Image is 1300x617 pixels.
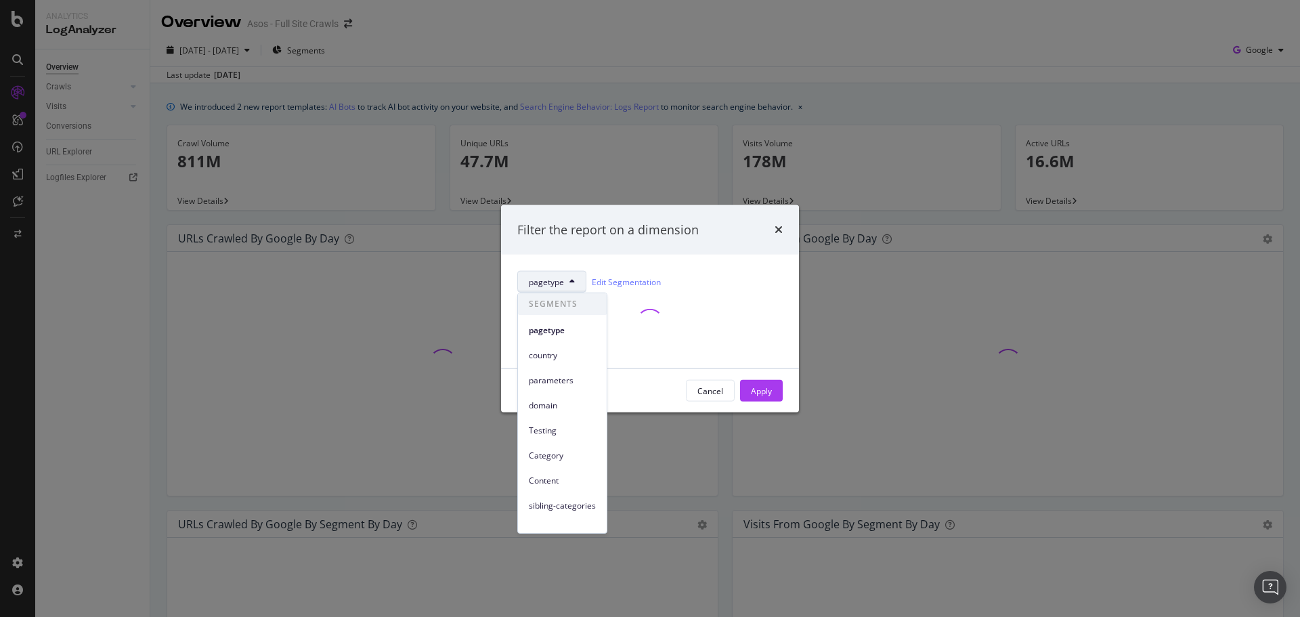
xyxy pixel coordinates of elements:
div: Cancel [697,385,723,396]
span: Testing [529,425,596,437]
div: times [775,221,783,238]
span: Content [529,475,596,487]
span: host [529,525,596,537]
button: Cancel [686,380,735,402]
div: Filter the report on a dimension [517,221,699,238]
button: Apply [740,380,783,402]
span: SEGMENTS [518,293,607,315]
span: parameters [529,375,596,387]
span: pagetype [529,276,564,287]
span: country [529,349,596,362]
span: Category [529,450,596,462]
button: pagetype [517,271,586,293]
span: domain [529,400,596,412]
a: Edit Segmentation [592,274,661,289]
div: Apply [751,385,772,396]
span: sibling-categories [529,500,596,512]
span: pagetype [529,324,596,337]
div: modal [501,205,799,412]
div: Open Intercom Messenger [1254,571,1286,603]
